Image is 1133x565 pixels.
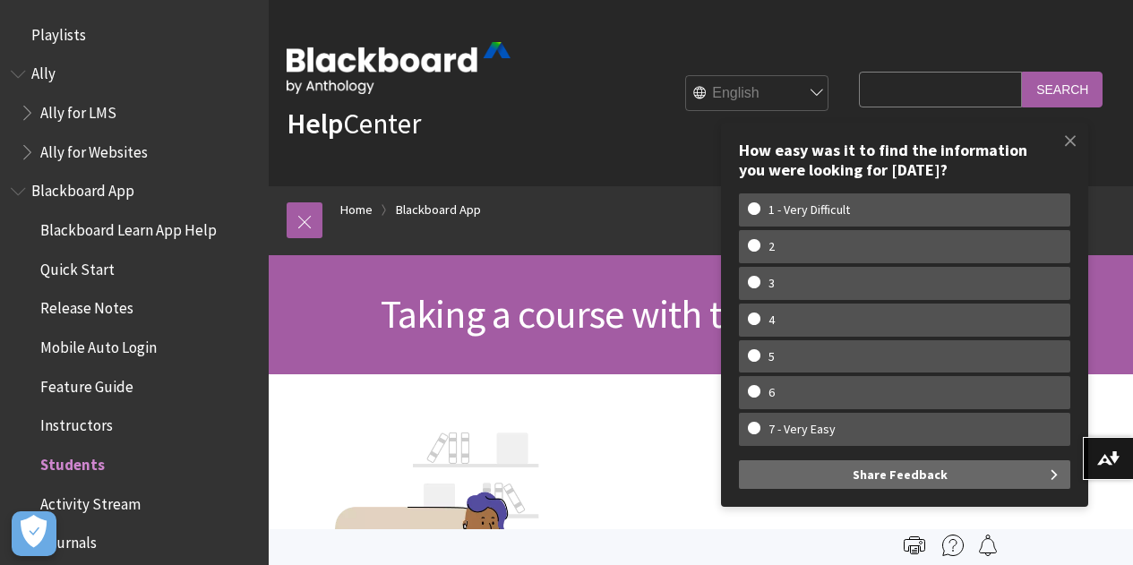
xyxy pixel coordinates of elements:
strong: Help [287,106,343,141]
w-span: 7 - Very Easy [748,422,856,437]
div: How easy was it to find the information you were looking for [DATE]? [739,141,1070,179]
span: Ally for LMS [40,98,116,122]
img: Blackboard by Anthology [287,42,511,94]
w-span: 3 [748,276,795,291]
span: Blackboard App [31,176,134,201]
span: Students [40,449,105,474]
button: Share Feedback [739,460,1070,489]
w-span: 6 [748,385,795,400]
img: Print [904,535,925,556]
w-span: 1 - Very Difficult [748,202,871,218]
span: Playlists [31,20,86,44]
span: Ally for Websites [40,137,148,161]
nav: Book outline for Anthology Ally Help [11,59,258,167]
span: Blackboard Learn App Help [40,215,217,239]
span: Journals [40,528,97,552]
span: Ally [31,59,56,83]
button: Open Preferences [12,511,56,556]
nav: Book outline for Playlists [11,20,258,50]
span: Taking a course with the Blackboard app [381,289,1022,338]
a: Blackboard App [396,199,481,221]
w-span: 5 [748,349,795,364]
span: Mobile Auto Login [40,332,157,356]
a: Home [340,199,373,221]
span: Release Notes [40,294,133,318]
span: Activity Stream [40,489,141,513]
span: Share Feedback [853,460,948,489]
input: Search [1022,72,1103,107]
w-span: 2 [748,239,795,254]
img: More help [942,535,964,556]
img: Follow this page [977,535,999,556]
span: Instructors [40,411,113,435]
span: Quick Start [40,254,115,278]
w-span: 4 [748,312,795,328]
span: Feature Guide [40,372,133,396]
a: HelpCenter [287,106,421,141]
select: Site Language Selector [686,76,829,112]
